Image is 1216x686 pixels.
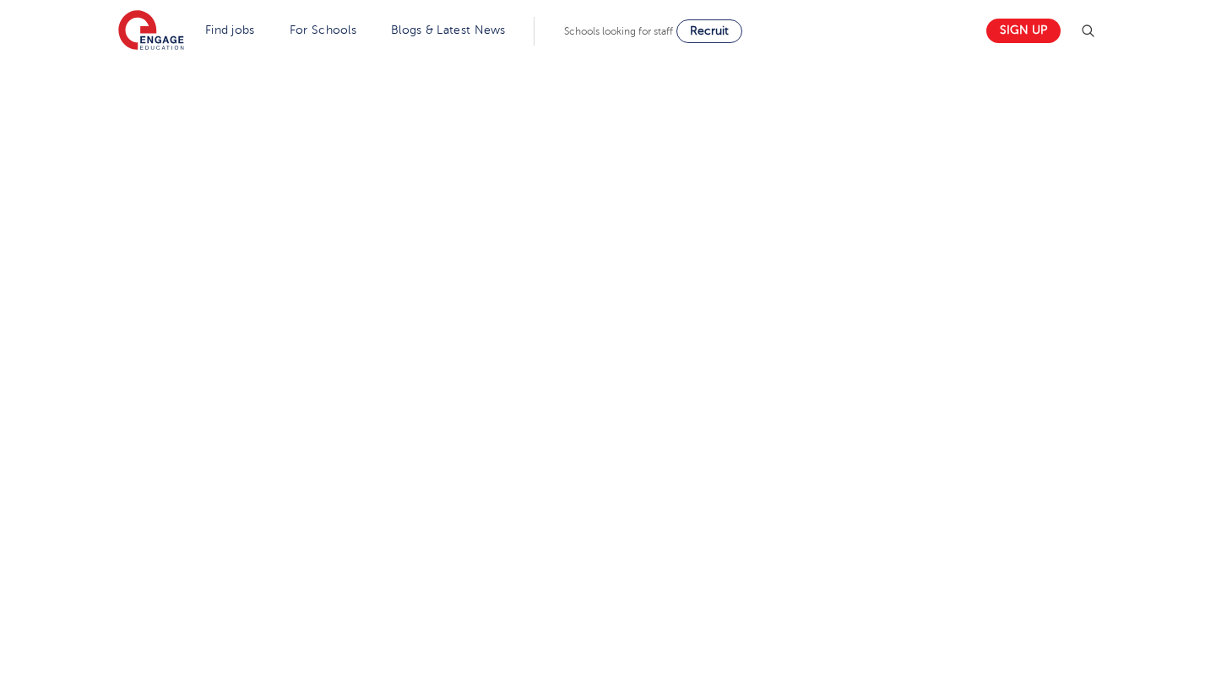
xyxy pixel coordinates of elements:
a: Recruit [676,19,742,43]
a: Find jobs [205,24,255,36]
span: Schools looking for staff [564,25,673,37]
span: Recruit [690,24,729,37]
a: Sign up [986,19,1061,43]
img: Engage Education [118,10,184,52]
a: For Schools [290,24,356,36]
a: Blogs & Latest News [391,24,506,36]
